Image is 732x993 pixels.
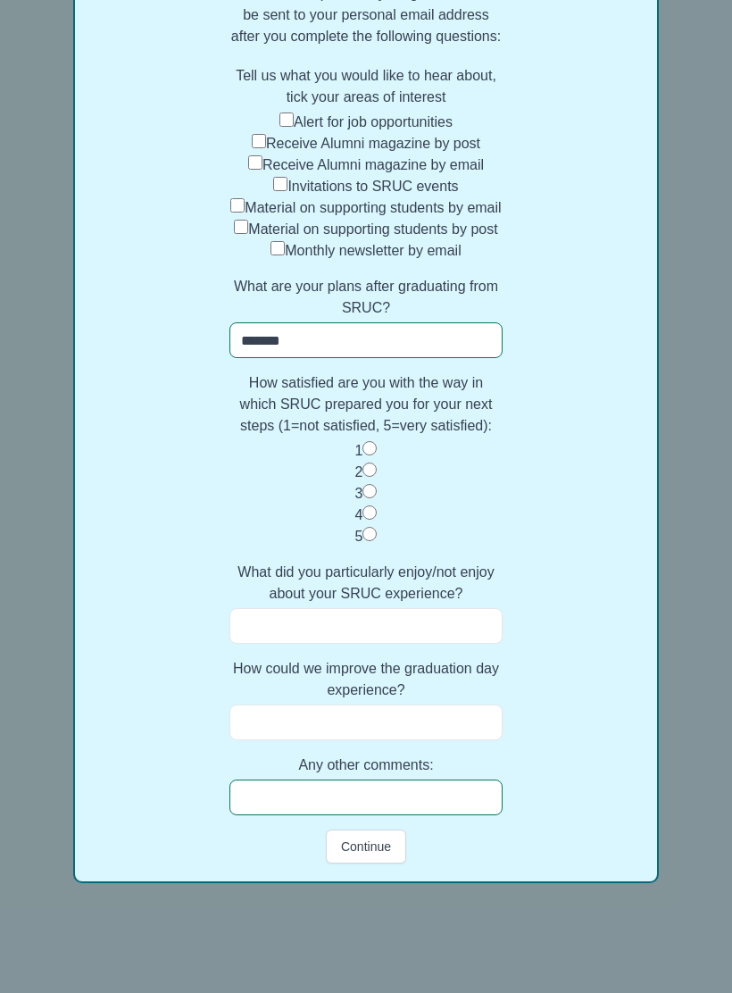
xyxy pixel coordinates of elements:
label: Invitations to SRUC events [287,179,458,194]
label: Material on supporting students by email [245,200,501,215]
label: 5 [355,529,363,544]
label: Alert for job opportunities [294,114,453,129]
label: How could we improve the graduation day experience? [229,658,503,701]
label: 4 [355,507,363,522]
label: Receive Alumni magazine by post [266,136,480,151]
label: How satisfied are you with the way in which SRUC prepared you for your next steps (1=not satisfie... [229,372,503,437]
label: 1 [355,443,363,458]
label: 2 [355,464,363,480]
label: What are your plans after graduating from SRUC? [229,276,503,319]
button: Continue [326,830,406,864]
label: Receive Alumni magazine by email [262,157,484,172]
label: Tell us what you would like to hear about, tick your areas of interest [229,65,503,108]
label: Monthly newsletter by email [285,243,461,258]
label: Material on supporting students by post [248,221,497,237]
label: 3 [355,486,363,501]
label: What did you particularly enjoy/not enjoy about your SRUC experience? [229,562,503,605]
label: Any other comments: [229,755,503,776]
